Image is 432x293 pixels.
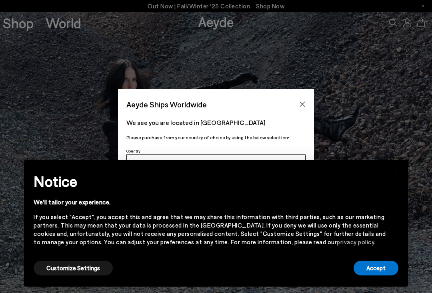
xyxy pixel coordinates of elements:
[126,134,306,141] p: Please purchase from your country of choice by using the below selection:
[34,213,386,246] div: If you select "Accept", you accept this and agree that we may share this information with third p...
[386,162,405,182] button: Close this notice
[354,261,398,275] button: Accept
[337,238,374,245] a: privacy policy
[126,148,140,153] span: Country
[126,118,306,127] p: We see you are located in [GEOGRAPHIC_DATA]
[296,98,308,110] button: Close
[126,97,207,111] span: Aeyde Ships Worldwide
[34,261,113,275] button: Customize Settings
[392,166,398,178] span: ×
[34,171,386,192] h2: Notice
[34,198,386,206] div: We'll tailor your experience.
